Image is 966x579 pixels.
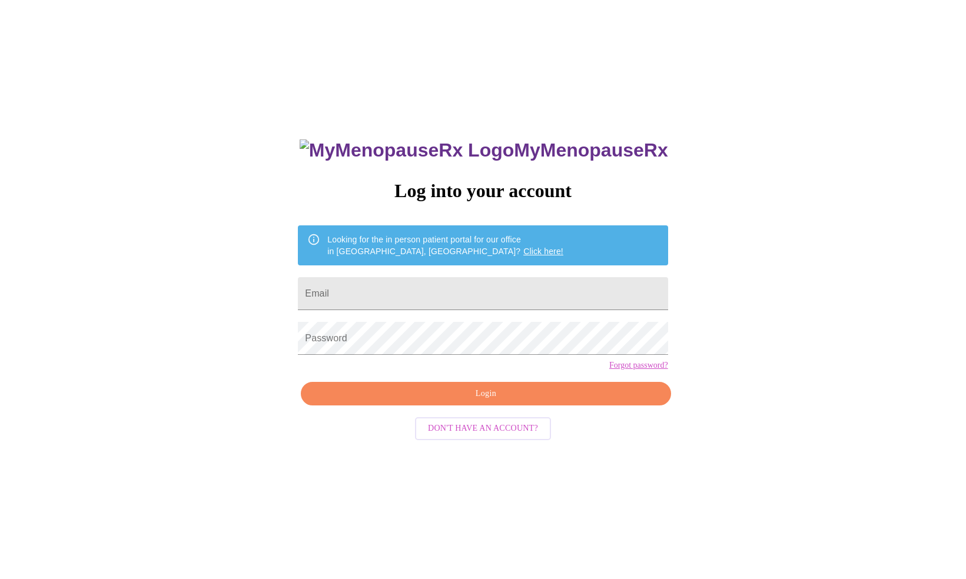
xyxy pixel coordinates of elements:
[300,139,668,161] h3: MyMenopauseRx
[523,247,563,256] a: Click here!
[327,229,563,262] div: Looking for the in person patient portal for our office in [GEOGRAPHIC_DATA], [GEOGRAPHIC_DATA]?
[301,382,670,406] button: Login
[298,180,668,202] h3: Log into your account
[314,387,657,401] span: Login
[412,422,554,432] a: Don't have an account?
[609,361,668,370] a: Forgot password?
[428,421,538,436] span: Don't have an account?
[415,417,551,440] button: Don't have an account?
[300,139,514,161] img: MyMenopauseRx Logo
